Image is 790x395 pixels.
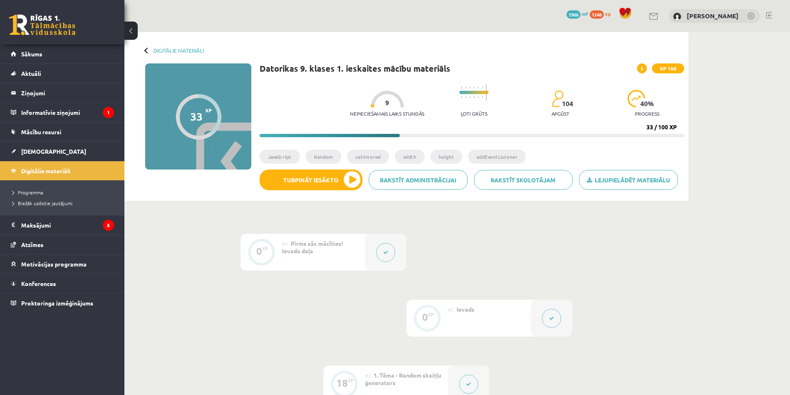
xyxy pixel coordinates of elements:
a: Mācību resursi [11,122,114,141]
div: 0 [256,247,262,255]
a: Digitālie materiāli [11,161,114,180]
a: Motivācijas programma [11,254,114,274]
li: height [430,150,462,164]
a: Sākums [11,44,114,63]
div: XP [262,246,268,251]
span: 1. Tēma - Random skaitļu ģenerators [365,371,441,386]
a: Digitālie materiāli [153,47,204,53]
a: Informatīvie ziņojumi1 [11,103,114,122]
a: Programma [12,189,116,196]
span: Konferences [21,280,56,287]
span: [DEMOGRAPHIC_DATA] [21,148,86,155]
img: icon-short-line-57e1e144782c952c97e751825c79c345078a6d821885a25fce030b3d8c18986b.svg [482,96,483,98]
img: icon-short-line-57e1e144782c952c97e751825c79c345078a6d821885a25fce030b3d8c18986b.svg [469,87,470,89]
span: Mācību resursi [21,128,61,136]
a: [PERSON_NAME] [687,12,739,20]
span: Programma [12,189,43,196]
a: Lejupielādēt materiālu [579,170,678,190]
a: 1966 mP [566,10,588,17]
div: XP [428,312,434,317]
h1: Datorikas 9. klases 1. ieskaites mācību materiāls [260,63,450,73]
legend: Informatīvie ziņojumi [21,103,114,122]
span: 40 % [640,100,654,107]
span: #3 [365,372,371,379]
span: 1248 [590,10,604,19]
span: Atzīmes [21,241,44,248]
a: Aktuāli [11,64,114,83]
i: 1 [103,107,114,118]
img: Katrīna Dargēviča [673,12,681,21]
a: Rakstīt skolotājam [474,170,573,190]
span: XP 100 [652,63,684,73]
a: 1248 xp [590,10,615,17]
img: icon-short-line-57e1e144782c952c97e751825c79c345078a6d821885a25fce030b3d8c18986b.svg [461,87,462,89]
li: setInterval [347,150,389,164]
span: #1 [282,240,288,247]
img: icon-short-line-57e1e144782c952c97e751825c79c345078a6d821885a25fce030b3d8c18986b.svg [461,96,462,98]
img: icon-long-line-d9ea69661e0d244f92f715978eff75569469978d946b2353a9bb055b3ed8787d.svg [486,85,487,101]
legend: Ziņojumi [21,83,114,102]
span: Ievads [457,305,474,313]
img: icon-short-line-57e1e144782c952c97e751825c79c345078a6d821885a25fce030b3d8c18986b.svg [465,87,466,89]
span: xp [605,10,610,17]
span: Digitālie materiāli [21,167,70,174]
span: #2 [448,306,454,313]
span: 104 [562,100,573,107]
a: Konferences [11,274,114,293]
li: width [395,150,425,164]
li: JavaScript [260,150,300,164]
div: 0 [422,313,428,321]
span: 9 [385,99,389,107]
span: Sākums [21,50,42,58]
span: Biežāk uzdotie jautājumi [12,200,73,206]
li: addEventListener [468,150,526,164]
a: Rīgas 1. Tālmācības vidusskola [9,15,75,35]
i: 5 [103,220,114,231]
div: 33 [190,110,203,123]
span: mP [582,10,588,17]
img: icon-short-line-57e1e144782c952c97e751825c79c345078a6d821885a25fce030b3d8c18986b.svg [482,87,483,89]
li: Random [306,150,341,164]
img: icon-short-line-57e1e144782c952c97e751825c79c345078a6d821885a25fce030b3d8c18986b.svg [465,96,466,98]
div: 18 [336,379,348,387]
a: Proktoringa izmēģinājums [11,293,114,313]
div: XP [348,378,354,383]
span: Aktuāli [21,70,41,77]
span: Pirms sāc mācīties! Ievada daļa [282,240,343,254]
a: Maksājumi5 [11,216,114,235]
a: Rakstīt administrācijai [369,170,468,190]
legend: Maksājumi [21,216,114,235]
p: progress [635,111,659,116]
p: Ļoti grūts [461,111,487,116]
span: 1966 [566,10,581,19]
a: [DEMOGRAPHIC_DATA] [11,142,114,161]
p: apgūst [552,111,569,116]
a: Ziņojumi [11,83,114,102]
a: Biežāk uzdotie jautājumi [12,199,116,207]
a: Atzīmes [11,235,114,254]
img: students-c634bb4e5e11cddfef0936a35e636f08e4e9abd3cc4e673bd6f9a4125e45ecb1.svg [552,90,564,107]
p: Nepieciešamais laiks stundās [350,111,424,116]
span: Proktoringa izmēģinājums [21,299,93,307]
img: icon-progress-161ccf0a02000e728c5f80fcf4c31c7af3da0e1684b2b1d7c360e028c24a22f1.svg [627,90,645,107]
img: icon-short-line-57e1e144782c952c97e751825c79c345078a6d821885a25fce030b3d8c18986b.svg [478,87,479,89]
span: XP [205,107,212,113]
span: Motivācijas programma [21,260,87,268]
img: icon-short-line-57e1e144782c952c97e751825c79c345078a6d821885a25fce030b3d8c18986b.svg [478,96,479,98]
button: Turpināt iesākto [260,170,362,190]
img: icon-short-line-57e1e144782c952c97e751825c79c345078a6d821885a25fce030b3d8c18986b.svg [469,96,470,98]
